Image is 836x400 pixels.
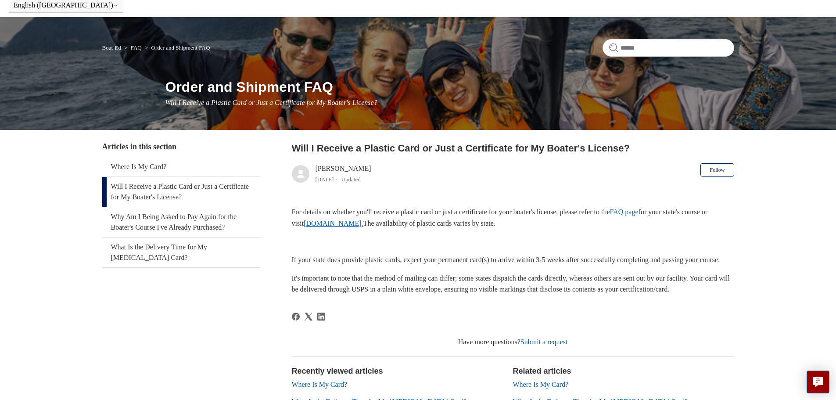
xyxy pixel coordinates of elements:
[292,381,348,388] a: Where Is My Card?
[807,371,829,393] button: Live chat
[305,313,312,321] svg: Share this page on X Corp
[292,365,504,377] h2: Recently viewed articles
[165,76,734,97] h1: Order and Shipment FAQ
[292,313,300,321] svg: Share this page on Facebook
[102,142,176,151] span: Articles in this section
[165,99,377,106] span: Will I Receive a Plastic Card or Just a Certificate for My Boater's License?
[304,220,363,227] a: [DOMAIN_NAME].
[143,44,210,51] li: Order and Shipment FAQ
[102,44,121,51] a: Boat-Ed
[603,39,734,57] input: Search
[610,208,639,216] a: FAQ page
[316,176,334,183] time: 04/08/2025, 12:43
[102,207,260,237] a: Why Am I Being Asked to Pay Again for the Boater's Course I've Already Purchased?
[341,176,361,183] li: Updated
[292,206,734,229] p: For details on whether you'll receive a plastic card or just a certificate for your boater's lice...
[122,44,143,51] li: FAQ
[102,238,260,267] a: What Is the Delivery Time for My [MEDICAL_DATA] Card?
[292,337,734,347] div: Have more questions?
[292,273,734,295] p: It's important to note that the method of mailing can differ; some states dispatch the cards dire...
[317,313,325,321] a: LinkedIn
[292,141,734,155] h2: Will I Receive a Plastic Card or Just a Certificate for My Boater's License?
[513,365,734,377] h2: Related articles
[102,157,260,177] a: Where Is My Card?
[292,313,300,321] a: Facebook
[14,1,118,9] button: English ([GEOGRAPHIC_DATA])
[292,254,734,266] p: If your state does provide plastic cards, expect your permanent card(s) to arrive within 3-5 week...
[102,177,260,207] a: Will I Receive a Plastic Card or Just a Certificate for My Boater's License?
[151,44,210,51] a: Order and Shipment FAQ
[102,44,123,51] li: Boat-Ed
[700,163,734,177] button: Follow Article
[131,44,142,51] a: FAQ
[317,313,325,321] svg: Share this page on LinkedIn
[305,313,312,321] a: X Corp
[316,163,371,184] div: [PERSON_NAME]
[513,381,569,388] a: Where Is My Card?
[520,338,568,346] a: Submit a request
